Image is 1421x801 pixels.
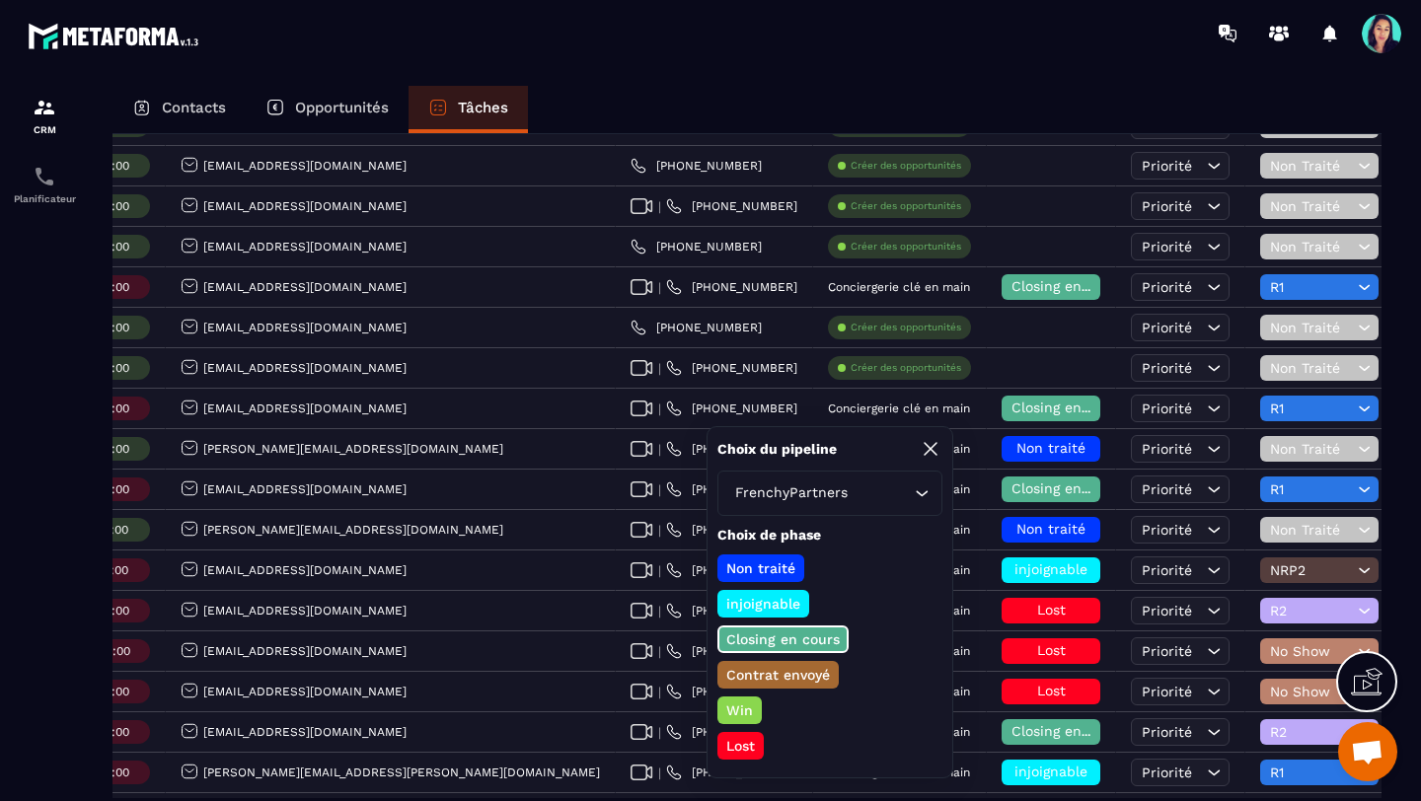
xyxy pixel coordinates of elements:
[658,725,661,740] span: |
[1142,360,1192,376] span: Priorité
[458,99,508,116] p: Tâches
[5,193,84,204] p: Planificateur
[1142,724,1192,740] span: Priorité
[1270,239,1353,255] span: Non Traité
[1037,683,1066,698] span: Lost
[1016,521,1085,537] span: Non traité
[33,165,56,188] img: scheduler
[28,18,205,54] img: logo
[409,86,528,133] a: Tâches
[1270,481,1353,497] span: R1
[631,320,762,335] a: [PHONE_NUMBER]
[246,86,409,133] a: Opportunités
[666,198,797,214] a: [PHONE_NUMBER]
[1142,198,1192,214] span: Priorité
[1011,480,1124,496] span: Closing en cours
[1142,522,1192,538] span: Priorité
[723,594,803,614] p: injoignable
[5,81,84,150] a: formationformationCRM
[1270,522,1353,538] span: Non Traité
[717,440,837,459] p: Choix du pipeline
[828,401,970,415] p: Conciergerie clé en main
[666,684,797,699] a: [PHONE_NUMBER]
[33,96,56,119] img: formation
[723,736,758,756] p: Lost
[1270,441,1353,457] span: Non Traité
[666,279,797,295] a: [PHONE_NUMBER]
[1142,441,1192,457] span: Priorité
[295,99,389,116] p: Opportunités
[1270,684,1353,699] span: No Show
[5,124,84,135] p: CRM
[658,442,661,457] span: |
[1270,320,1353,335] span: Non Traité
[666,724,797,740] a: [PHONE_NUMBER]
[666,603,797,619] a: [PHONE_NUMBER]
[1142,320,1192,335] span: Priorité
[1270,400,1353,416] span: R1
[1270,765,1353,780] span: R1
[666,360,797,376] a: [PHONE_NUMBER]
[658,644,661,659] span: |
[1142,400,1192,416] span: Priorité
[1016,440,1085,456] span: Non traité
[851,240,961,254] p: Créer des opportunités
[1011,723,1124,739] span: Closing en cours
[666,400,797,416] a: [PHONE_NUMBER]
[1142,158,1192,174] span: Priorité
[1270,158,1353,174] span: Non Traité
[717,526,942,545] p: Choix de phase
[851,199,961,213] p: Créer des opportunités
[851,159,961,173] p: Créer des opportunités
[666,562,797,578] a: [PHONE_NUMBER]
[1142,562,1192,578] span: Priorité
[666,643,797,659] a: [PHONE_NUMBER]
[1270,724,1353,740] span: R2
[723,558,798,578] p: Non traité
[1142,684,1192,699] span: Priorité
[851,361,961,375] p: Créer des opportunités
[112,86,246,133] a: Contacts
[1270,603,1353,619] span: R2
[1014,764,1087,779] span: injoignable
[730,482,852,504] span: FrenchyPartners
[852,482,910,504] input: Search for option
[666,765,797,780] a: [PHONE_NUMBER]
[658,563,661,578] span: |
[658,604,661,619] span: |
[631,158,762,174] a: [PHONE_NUMBER]
[162,99,226,116] p: Contacts
[1270,360,1353,376] span: Non Traité
[1037,602,1066,618] span: Lost
[666,522,797,538] a: [PHONE_NUMBER]
[1270,198,1353,214] span: Non Traité
[5,150,84,219] a: schedulerschedulerPlanificateur
[658,199,661,214] span: |
[1142,603,1192,619] span: Priorité
[1270,562,1353,578] span: NRP2
[1014,561,1087,577] span: injoignable
[658,685,661,699] span: |
[1142,765,1192,780] span: Priorité
[723,700,756,720] p: Win
[658,523,661,538] span: |
[828,280,970,294] p: Conciergerie clé en main
[1270,279,1353,295] span: R1
[1011,400,1124,415] span: Closing en cours
[1142,643,1192,659] span: Priorité
[631,239,762,255] a: [PHONE_NUMBER]
[1037,642,1066,658] span: Lost
[723,629,843,649] p: Closing en cours
[658,401,661,416] span: |
[1142,239,1192,255] span: Priorité
[1338,722,1397,781] div: Ouvrir le chat
[851,321,961,334] p: Créer des opportunités
[1142,481,1192,497] span: Priorité
[1270,643,1353,659] span: No Show
[666,441,797,457] a: [PHONE_NUMBER]
[666,481,797,497] a: [PHONE_NUMBER]
[658,765,661,780] span: |
[1011,278,1124,294] span: Closing en cours
[1142,279,1192,295] span: Priorité
[658,482,661,497] span: |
